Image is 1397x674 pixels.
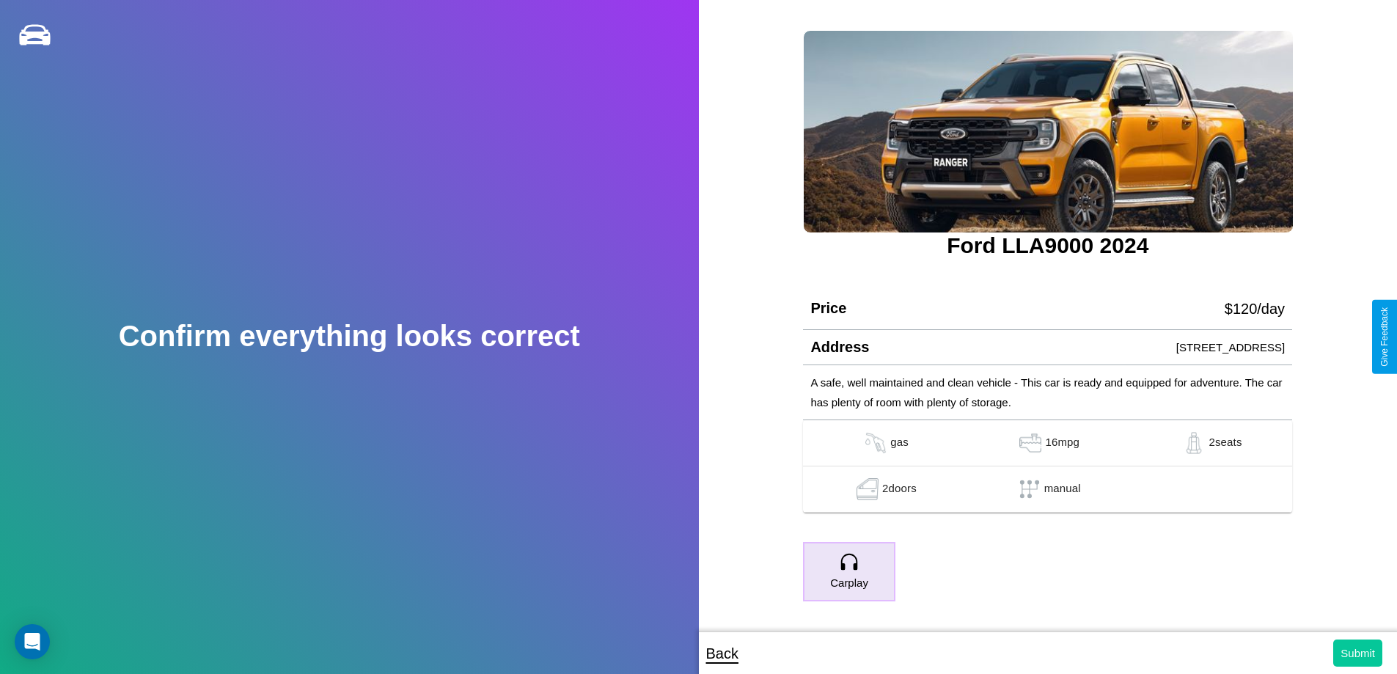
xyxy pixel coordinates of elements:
[1333,640,1382,667] button: Submit
[1045,432,1079,454] p: 16 mpg
[1016,432,1045,454] img: gas
[1179,432,1209,454] img: gas
[810,373,1285,412] p: A safe, well maintained and clean vehicle - This car is ready and equipped for adventure. The car...
[1225,296,1285,322] p: $ 120 /day
[1044,478,1081,500] p: manual
[890,432,909,454] p: gas
[119,320,580,353] h2: Confirm everything looks correct
[830,573,868,593] p: Carplay
[803,420,1292,513] table: simple table
[1176,337,1285,357] p: [STREET_ADDRESS]
[861,432,890,454] img: gas
[803,233,1292,258] h3: Ford LLA9000 2024
[1379,307,1390,367] div: Give Feedback
[853,478,882,500] img: gas
[1209,432,1242,454] p: 2 seats
[882,478,917,500] p: 2 doors
[810,300,846,317] h4: Price
[706,640,738,667] p: Back
[15,624,50,659] div: Open Intercom Messenger
[810,339,869,356] h4: Address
